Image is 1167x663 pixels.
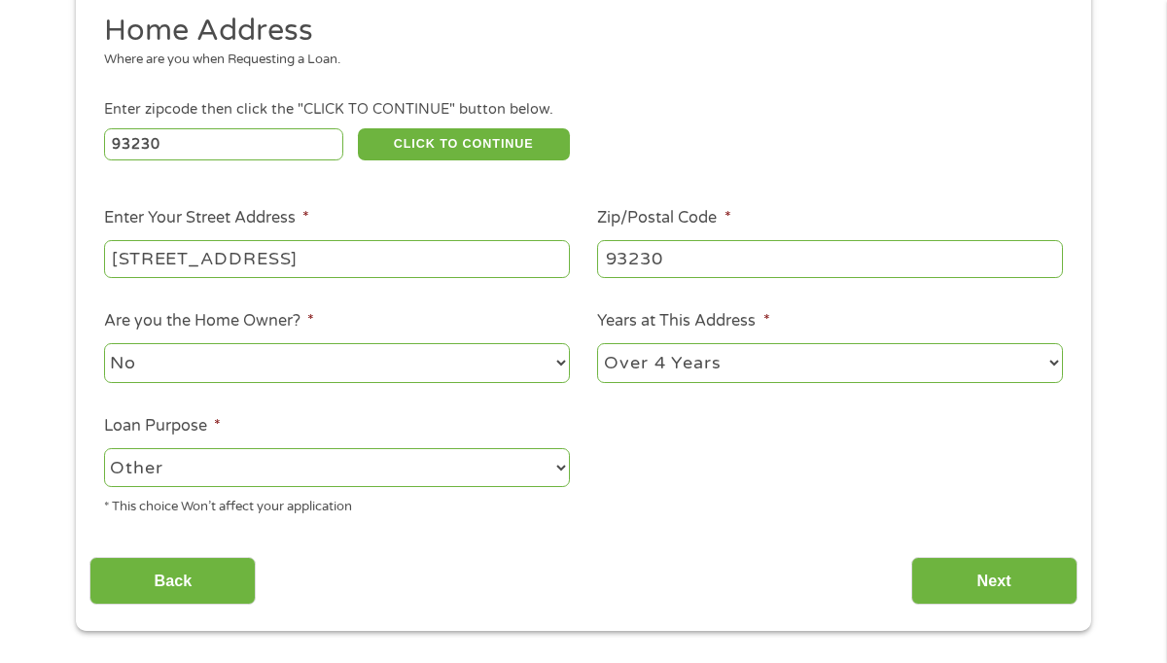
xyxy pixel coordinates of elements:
div: * This choice Won’t affect your application [104,491,570,517]
h2: Home Address [104,12,1049,51]
div: Enter zipcode then click the "CLICK TO CONTINUE" button below. [104,99,1063,121]
label: Zip/Postal Code [597,208,730,228]
input: Next [911,557,1078,605]
label: Enter Your Street Address [104,208,309,228]
label: Are you the Home Owner? [104,311,314,331]
input: Enter Zipcode (e.g 01510) [104,128,344,161]
input: Back [89,557,256,605]
label: Years at This Address [597,311,769,331]
input: 1 Main Street [104,240,570,277]
label: Loan Purpose [104,416,221,436]
button: CLICK TO CONTINUE [358,128,570,161]
div: Where are you when Requesting a Loan. [104,51,1049,70]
